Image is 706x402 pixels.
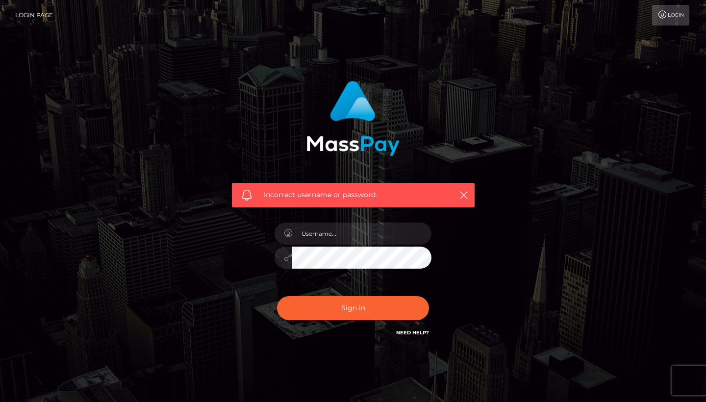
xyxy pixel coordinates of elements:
[396,329,429,336] a: Need Help?
[652,5,689,25] a: Login
[292,223,431,245] input: Username...
[15,5,53,25] a: Login Page
[306,81,400,156] img: MassPay Login
[264,190,443,200] span: Incorrect username or password.
[277,296,429,320] button: Sign in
